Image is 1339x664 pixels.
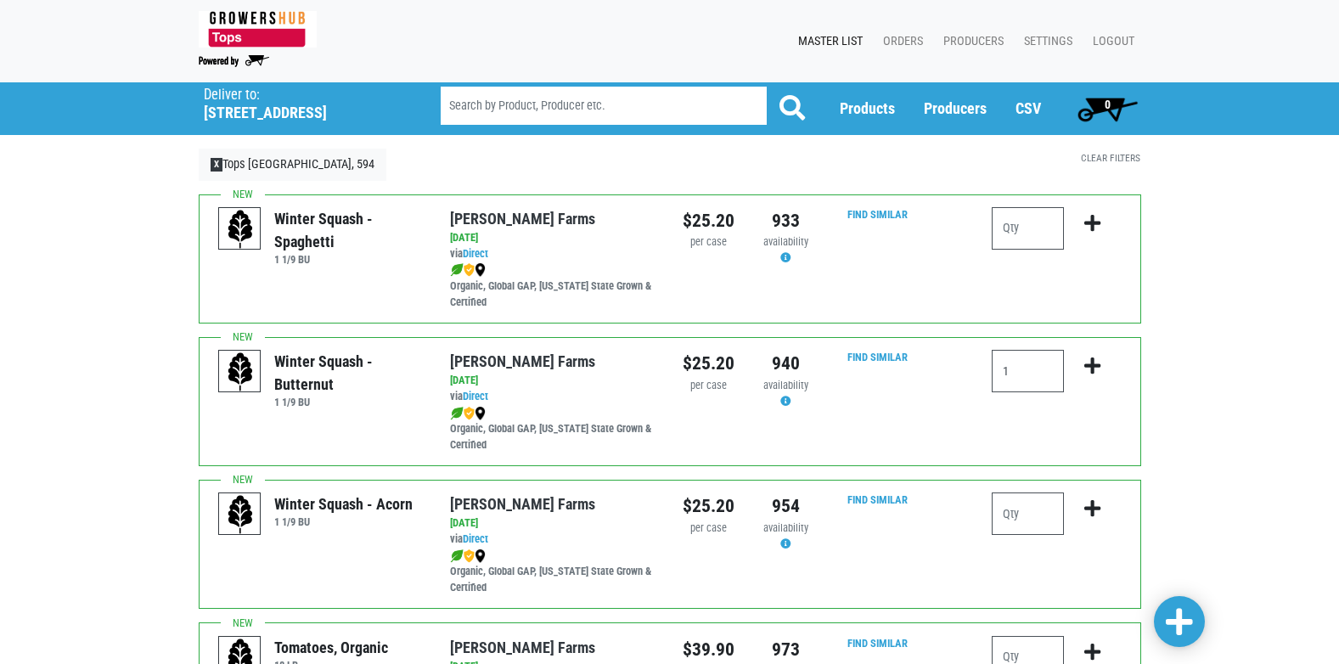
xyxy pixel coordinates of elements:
[464,263,475,277] img: safety-e55c860ca8c00a9c171001a62a92dabd.png
[199,55,269,67] img: Powered by Big Wheelbarrow
[199,11,317,48] img: 279edf242af8f9d49a69d9d2afa010fb.png
[274,515,413,528] h6: 1 1/9 BU
[450,262,656,311] div: Organic, Global GAP, [US_STATE] State Grown & Certified
[763,379,808,391] span: availability
[463,247,488,260] a: Direct
[760,492,812,520] div: 954
[930,25,1010,58] a: Producers
[274,396,425,408] h6: 1 1/9 BU
[1010,25,1079,58] a: Settings
[463,390,488,402] a: Direct
[211,158,223,172] span: X
[847,208,908,221] a: Find Similar
[847,351,908,363] a: Find Similar
[683,234,734,250] div: per case
[763,235,808,248] span: availability
[204,87,397,104] p: Deliver to:
[847,637,908,650] a: Find Similar
[683,521,734,537] div: per case
[464,407,475,420] img: safety-e55c860ca8c00a9c171001a62a92dabd.png
[450,407,464,420] img: leaf-e5c59151409436ccce96b2ca1b28e03c.png
[683,207,734,234] div: $25.20
[463,532,488,545] a: Direct
[1079,25,1141,58] a: Logout
[219,493,262,536] img: placeholder-variety-43d6402dacf2d531de610a020419775a.svg
[274,636,388,659] div: Tomatoes, Organic
[274,253,425,266] h6: 1 1/9 BU
[847,493,908,506] a: Find Similar
[683,492,734,520] div: $25.20
[450,405,656,453] div: Organic, Global GAP, [US_STATE] State Grown & Certified
[763,521,808,534] span: availability
[924,99,987,117] a: Producers
[274,350,425,396] div: Winter Squash - Butternut
[1105,98,1111,111] span: 0
[475,549,486,563] img: map_marker-0e94453035b3232a4d21701695807de9.png
[450,210,595,228] a: [PERSON_NAME] Farms
[274,492,413,515] div: Winter Squash - Acorn
[450,246,656,262] div: via
[683,350,734,377] div: $25.20
[464,549,475,563] img: safety-e55c860ca8c00a9c171001a62a92dabd.png
[760,350,812,377] div: 940
[204,82,410,122] span: Tops Mexico, 594 (3385 Main St, Mexico, NY 13114, USA)
[219,208,262,250] img: placeholder-variety-43d6402dacf2d531de610a020419775a.svg
[450,639,595,656] a: [PERSON_NAME] Farms
[992,350,1064,392] input: Qty
[199,149,387,181] a: XTops [GEOGRAPHIC_DATA], 594
[683,636,734,663] div: $39.90
[475,263,486,277] img: map_marker-0e94453035b3232a4d21701695807de9.png
[1070,92,1145,126] a: 0
[450,495,595,513] a: [PERSON_NAME] Farms
[869,25,930,58] a: Orders
[840,99,895,117] a: Products
[450,532,656,548] div: via
[219,351,262,393] img: placeholder-variety-43d6402dacf2d531de610a020419775a.svg
[204,104,397,122] h5: [STREET_ADDRESS]
[450,352,595,370] a: [PERSON_NAME] Farms
[441,87,767,125] input: Search by Product, Producer etc.
[450,230,656,246] div: [DATE]
[450,515,656,532] div: [DATE]
[760,636,812,663] div: 973
[785,25,869,58] a: Master List
[450,373,656,389] div: [DATE]
[992,207,1064,250] input: Qty
[1081,152,1140,164] a: Clear Filters
[683,378,734,394] div: per case
[450,263,464,277] img: leaf-e5c59151409436ccce96b2ca1b28e03c.png
[450,389,656,405] div: via
[475,407,486,420] img: map_marker-0e94453035b3232a4d21701695807de9.png
[760,207,812,234] div: 933
[274,207,425,253] div: Winter Squash - Spaghetti
[1016,99,1041,117] a: CSV
[992,492,1064,535] input: Qty
[450,548,656,596] div: Organic, Global GAP, [US_STATE] State Grown & Certified
[450,549,464,563] img: leaf-e5c59151409436ccce96b2ca1b28e03c.png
